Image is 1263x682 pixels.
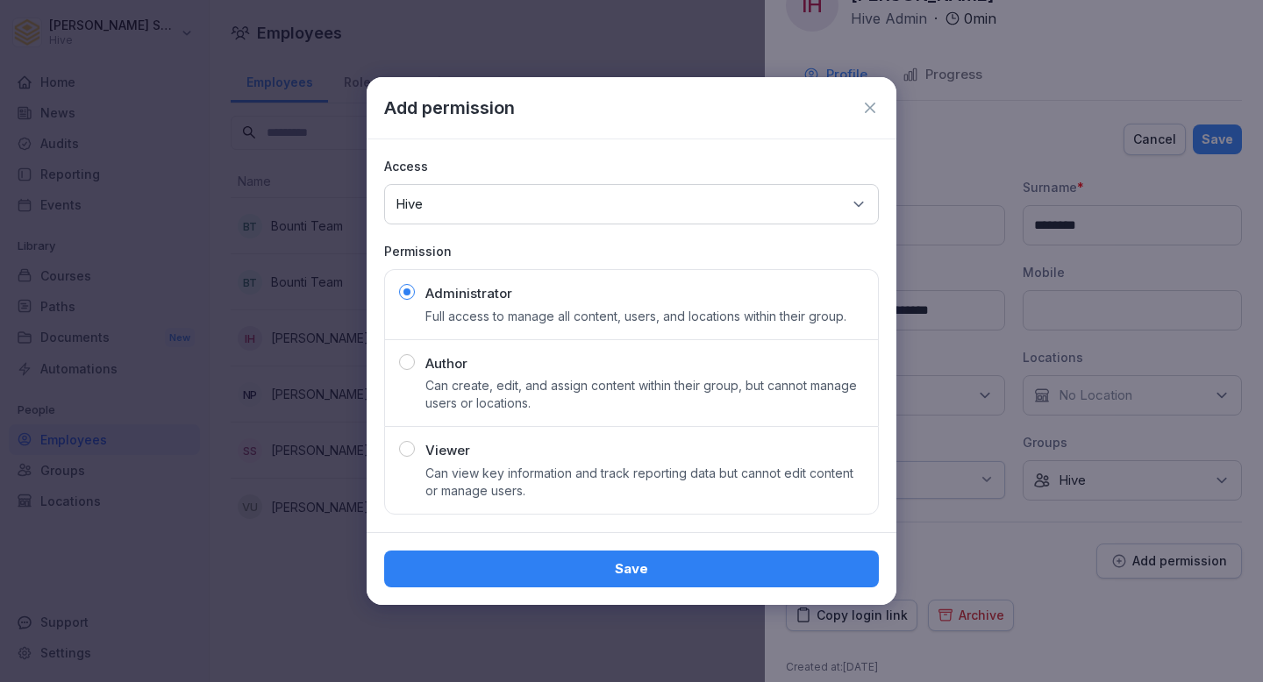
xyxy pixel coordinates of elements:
p: Viewer [425,441,470,461]
p: Administrator [425,284,512,304]
p: Can view key information and track reporting data but cannot edit content or manage users. [425,465,864,500]
p: Author [425,354,467,374]
p: Full access to manage all content, users, and locations within their group. [425,308,846,325]
p: Hive [396,195,423,213]
p: Permission [384,242,879,260]
div: Save [398,559,865,579]
button: Save [384,551,879,587]
p: Add permission [384,95,515,121]
p: Can create, edit, and assign content within their group, but cannot manage users or locations. [425,377,864,412]
p: Access [384,157,879,175]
